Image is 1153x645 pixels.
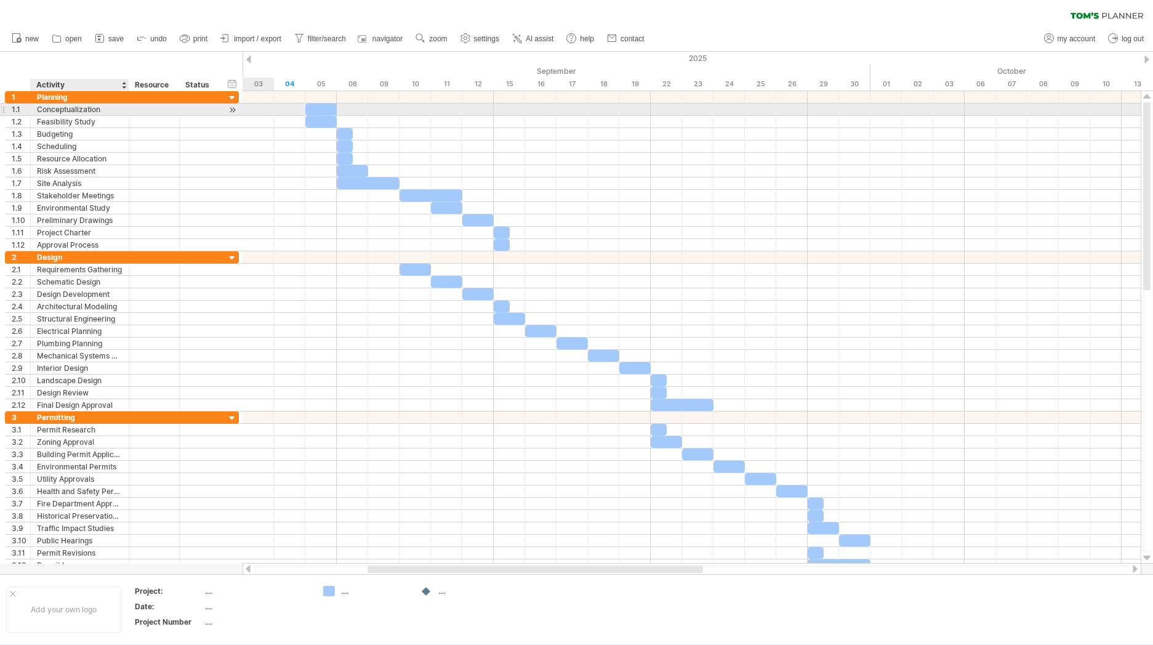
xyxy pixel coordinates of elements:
[1027,78,1059,91] div: Wednesday, 8 October 2025
[37,140,123,152] div: Scheduling
[37,559,123,571] div: Permit Issuance
[150,34,167,43] span: undo
[12,547,30,559] div: 3.11
[135,79,172,91] div: Resource
[12,473,30,485] div: 3.5
[525,78,556,91] div: Tuesday, 16 September 2025
[12,227,30,238] div: 1.11
[37,276,123,288] div: Schematic Design
[37,375,123,386] div: Landscape Design
[37,264,123,275] div: Requirements Gathering
[37,251,123,263] div: Design
[12,103,30,115] div: 1.1
[604,31,648,47] a: contact
[776,78,808,91] div: Friday, 26 September 2025
[135,601,203,612] div: Date:
[37,461,123,473] div: Environmental Permits
[134,31,171,47] a: undo
[291,31,350,47] a: filter/search
[37,387,123,399] div: Design Review
[177,31,211,47] a: print
[713,78,745,91] div: Wednesday, 24 September 2025
[37,412,123,423] div: Permitting
[37,448,123,460] div: Building Permit Application
[12,264,30,275] div: 2.1
[474,34,499,43] span: settings
[526,34,553,43] span: AI assist
[37,547,123,559] div: Permit Revisions
[509,31,557,47] a: AI assist
[37,473,123,485] div: Utility Approvals
[205,617,308,627] div: ....
[12,375,30,386] div: 2.10
[682,78,713,91] div: Tuesday, 23 September 2025
[37,498,123,509] div: Fire Department Approval
[12,202,30,214] div: 1.9
[274,78,305,91] div: Thursday, 4 September 2025
[12,239,30,251] div: 1.12
[12,510,30,522] div: 3.8
[12,412,30,423] div: 3
[12,436,30,448] div: 3.2
[356,31,406,47] a: navigator
[108,34,124,43] span: save
[12,559,30,571] div: 3.12
[1090,78,1122,91] div: Friday, 10 October 2025
[12,301,30,312] div: 2.4
[12,128,30,140] div: 1.3
[337,78,368,91] div: Monday, 8 September 2025
[12,190,30,201] div: 1.8
[37,177,123,189] div: Site Analysis
[1058,34,1095,43] span: my account
[36,79,122,91] div: Activity
[745,78,776,91] div: Thursday, 25 September 2025
[308,34,346,43] span: filter/search
[37,350,123,362] div: Mechanical Systems Design
[12,399,30,411] div: 2.12
[37,424,123,436] div: Permit Research
[12,116,30,128] div: 1.2
[37,239,123,251] div: Approval Process
[12,177,30,189] div: 1.7
[37,325,123,337] div: Electrical Planning
[37,165,123,177] div: Risk Assessment
[37,485,123,497] div: Health and Safety Permits
[205,601,308,612] div: ....
[135,617,203,627] div: Project Number
[37,116,123,128] div: Feasibility Study
[494,78,525,91] div: Monday, 15 September 2025
[227,103,238,116] div: scroll to activity
[412,31,451,47] a: zoom
[37,362,123,374] div: Interior Design
[37,190,123,201] div: Stakeholder Meetings
[37,214,123,226] div: Preliminary Drawings
[6,586,121,633] div: Add your own logo
[37,128,123,140] div: Budgeting
[305,78,337,91] div: Friday, 5 September 2025
[37,103,123,115] div: Conceptualization
[902,78,933,91] div: Thursday, 2 October 2025
[9,31,42,47] a: new
[619,78,651,91] div: Friday, 19 September 2025
[429,34,447,43] span: zoom
[217,31,285,47] a: import / export
[205,586,308,596] div: ....
[12,461,30,473] div: 3.4
[193,34,207,43] span: print
[92,31,127,47] a: save
[12,498,30,509] div: 3.7
[1105,31,1147,47] a: log out
[65,34,82,43] span: open
[37,436,123,448] div: Zoning Approval
[621,34,645,43] span: contact
[37,202,123,214] div: Environmental Study
[12,387,30,399] div: 2.11
[12,153,30,164] div: 1.5
[243,78,274,91] div: Wednesday, 3 September 2025
[431,78,462,91] div: Thursday, 11 September 2025
[12,313,30,325] div: 2.5
[400,78,431,91] div: Wednesday, 10 September 2025
[839,78,870,91] div: Tuesday, 30 September 2025
[12,485,30,497] div: 3.6
[37,338,123,349] div: Plumbing Planning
